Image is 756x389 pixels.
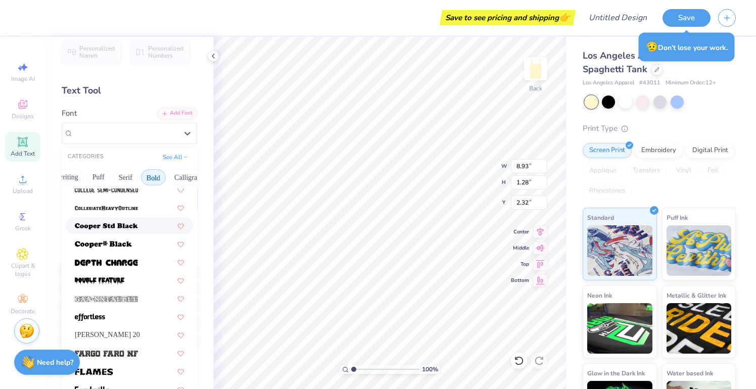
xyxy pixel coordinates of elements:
[583,143,632,158] div: Screen Print
[646,40,658,54] span: 😥
[666,79,716,87] span: Minimum Order: 12 +
[422,365,438,374] span: 100 %
[87,169,110,185] button: Puff
[75,186,138,193] img: College Semi-condensed
[667,368,713,378] span: Water based Ink
[75,205,138,212] img: CollegiateHeavyOutline
[559,11,570,23] span: 👉
[15,224,31,232] span: Greek
[587,225,652,276] img: Standard
[639,79,660,87] span: # 43011
[75,368,113,375] img: Flames
[701,163,725,178] div: Foil
[113,169,138,185] button: Serif
[583,163,623,178] div: Applique
[442,10,573,25] div: Save to see pricing and shipping
[13,187,33,195] span: Upload
[148,45,184,59] span: Personalized Numbers
[11,75,35,83] span: Image AI
[169,169,213,185] button: Calligraphy
[62,84,197,98] div: Text Tool
[581,8,655,28] input: Untitled Design
[62,108,77,119] label: Font
[11,150,35,158] span: Add Text
[686,143,735,158] div: Digital Print
[667,290,726,301] span: Metallic & Glitter Ink
[12,112,34,120] span: Designs
[587,212,614,223] span: Standard
[68,153,104,161] div: CATEGORIES
[667,303,732,354] img: Metallic & Glitter Ink
[639,33,735,62] div: Don’t lose your work.
[667,225,732,276] img: Puff Ink
[75,296,138,303] img: EB Garamond Initials Fill1
[75,241,132,248] img: Cooper* Black (Black)
[511,245,529,252] span: Middle
[157,108,197,119] div: Add Font
[75,329,140,340] span: [PERSON_NAME] 20
[79,45,115,59] span: Personalized Names
[529,84,542,93] div: Back
[511,261,529,268] span: Top
[583,123,736,134] div: Print Type
[587,368,645,378] span: Glow in the Dark Ink
[587,290,612,301] span: Neon Ink
[670,163,698,178] div: Vinyl
[587,303,652,354] img: Neon Ink
[75,223,138,230] img: Cooper Std Black
[583,50,713,75] span: Los Angeles Apparel Baby Rib Spaghetti Tank
[75,314,105,321] img: effortless
[160,152,191,162] button: See All
[635,143,683,158] div: Embroidery
[511,228,529,235] span: Center
[511,277,529,284] span: Bottom
[141,169,166,185] button: Bold
[583,79,634,87] span: Los Angeles Apparel
[75,350,138,357] img: Fargo Faro NF
[11,307,35,315] span: Decorate
[5,262,40,278] span: Clipart & logos
[626,163,667,178] div: Transfers
[583,183,632,199] div: Rhinestones
[75,277,124,284] img: Double Feature
[526,59,546,79] img: Back
[663,9,711,27] button: Save
[37,358,73,367] strong: Need help?
[75,259,138,266] img: Depth Charge
[667,212,688,223] span: Puff Ink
